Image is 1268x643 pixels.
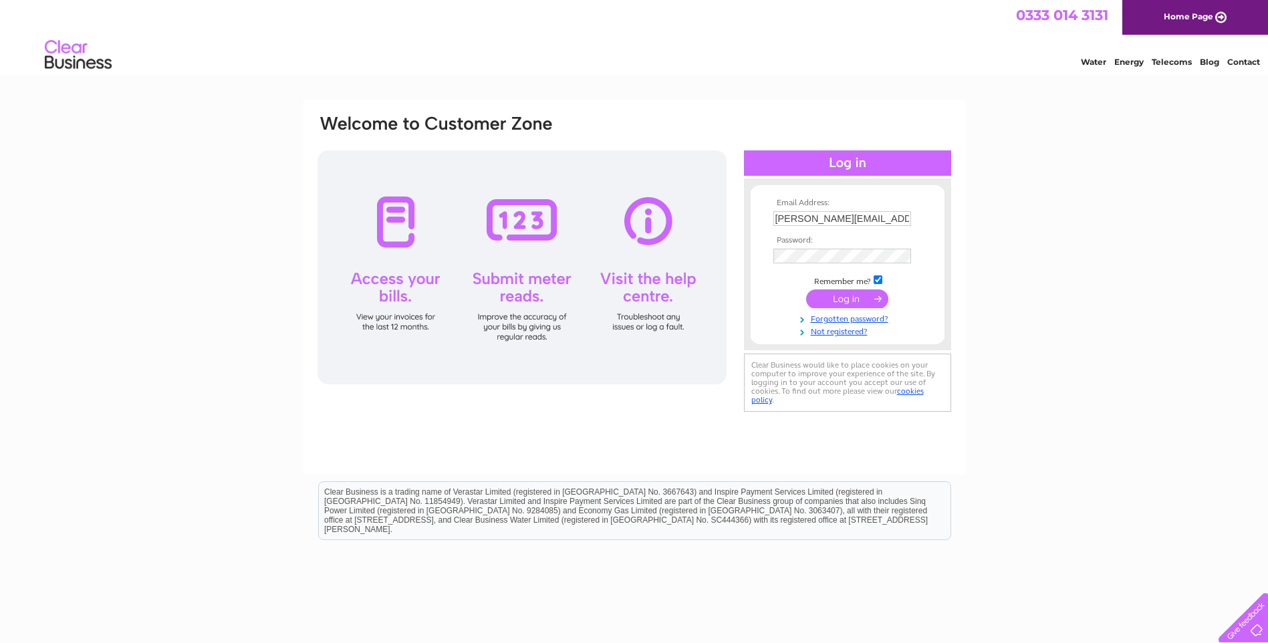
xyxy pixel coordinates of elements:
[1016,7,1108,23] a: 0333 014 3131
[1227,57,1260,67] a: Contact
[770,236,925,245] th: Password:
[751,386,924,404] a: cookies policy
[319,7,950,65] div: Clear Business is a trading name of Verastar Limited (registered in [GEOGRAPHIC_DATA] No. 3667643...
[773,324,925,337] a: Not registered?
[770,199,925,208] th: Email Address:
[1114,57,1144,67] a: Energy
[770,273,925,287] td: Remember me?
[773,311,925,324] a: Forgotten password?
[1200,57,1219,67] a: Blog
[1152,57,1192,67] a: Telecoms
[806,289,888,308] input: Submit
[44,35,112,76] img: logo.png
[744,354,951,412] div: Clear Business would like to place cookies on your computer to improve your experience of the sit...
[1081,57,1106,67] a: Water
